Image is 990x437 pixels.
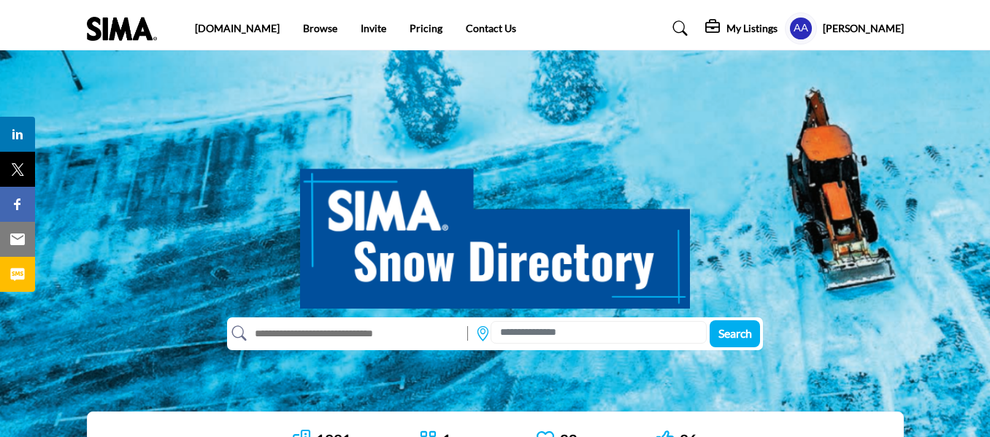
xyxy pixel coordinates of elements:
[87,17,164,41] img: Site Logo
[659,17,697,40] a: Search
[705,20,778,37] div: My Listings
[726,22,778,35] h5: My Listings
[823,21,904,36] h5: [PERSON_NAME]
[710,320,760,347] button: Search
[195,22,280,34] a: [DOMAIN_NAME]
[718,326,752,340] span: Search
[410,22,442,34] a: Pricing
[303,22,337,34] a: Browse
[464,322,472,344] img: Rectangle%203585.svg
[361,22,386,34] a: Invite
[300,152,690,309] img: SIMA Snow Directory
[466,22,516,34] a: Contact Us
[785,12,817,45] button: Show hide supplier dropdown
